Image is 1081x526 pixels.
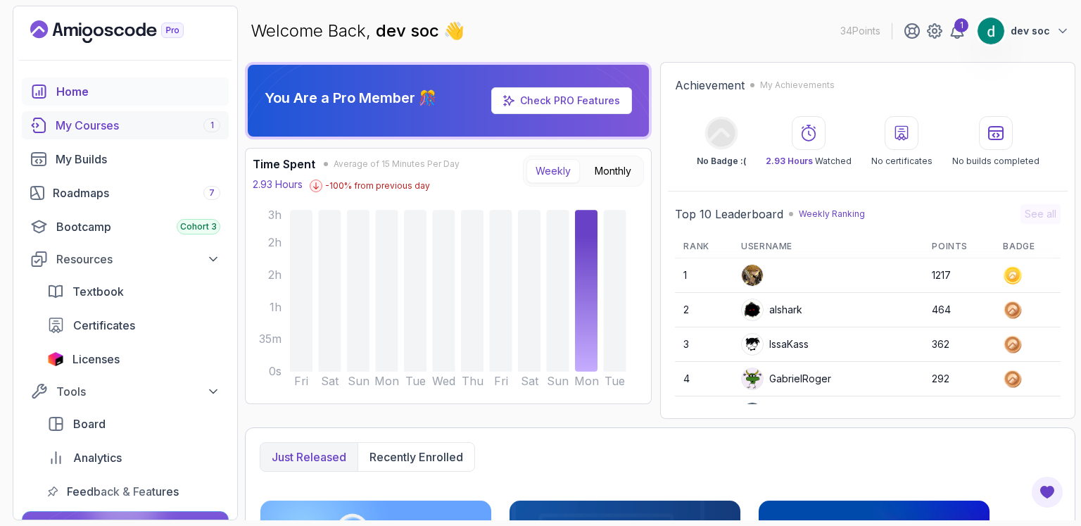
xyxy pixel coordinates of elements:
span: Analytics [73,449,122,466]
p: No Badge :( [697,156,746,167]
td: 362 [923,327,994,362]
a: 1 [949,23,966,39]
span: Textbook [72,283,124,300]
tspan: Sat [321,375,339,388]
a: Check PRO Features [520,94,620,106]
tspan: Mon [374,375,399,388]
tspan: Mon [574,375,599,388]
tspan: Sun [548,375,569,388]
a: certificates [39,311,229,339]
tspan: 3h [268,208,282,222]
span: Feedback & Features [67,483,179,500]
th: Points [923,235,994,258]
p: 2.93 Hours [253,177,303,192]
th: Rank [675,235,733,258]
tspan: Sat [521,375,539,388]
p: 34 Points [840,24,880,38]
th: Badge [994,235,1061,258]
tspan: Sun [348,375,369,388]
span: 👋 [443,20,464,42]
img: user profile image [742,265,763,286]
tspan: Tue [605,375,626,388]
p: Recently enrolled [369,449,463,465]
div: 1 [954,18,968,32]
td: 262 [923,396,994,431]
img: user profile image [742,334,763,355]
td: 5 [675,396,733,431]
th: Username [733,235,923,258]
a: roadmaps [22,179,229,207]
div: My Courses [56,117,220,134]
div: Home [56,83,220,100]
a: Check PRO Features [491,87,632,114]
a: board [39,410,229,438]
p: Watched [766,156,852,167]
span: Average of 15 Minutes Per Day [334,158,460,170]
h2: Achievement [675,77,745,94]
img: user profile image [978,18,1004,44]
td: 3 [675,327,733,362]
a: builds [22,145,229,173]
a: licenses [39,345,229,373]
p: Just released [272,449,346,465]
button: Recently enrolled [358,443,474,471]
div: Tools [56,383,220,400]
img: user profile image [742,403,763,424]
tspan: Fri [494,375,508,388]
span: dev soc [376,20,443,41]
p: No certificates [871,156,933,167]
div: Apply5489 [741,402,821,425]
tspan: 35m [259,333,282,346]
tspan: 1h [270,301,282,314]
div: Resources [56,251,220,268]
span: Licenses [72,351,120,368]
td: 2 [675,293,733,327]
tspan: 2h [268,236,282,249]
button: Resources [22,246,229,272]
button: Monthly [586,159,640,183]
tspan: 0s [269,365,282,379]
div: My Builds [56,151,220,168]
a: analytics [39,444,229,472]
span: Cohort 3 [180,221,217,232]
div: Roadmaps [53,184,220,201]
p: Welcome Back, [251,20,464,42]
a: courses [22,111,229,139]
a: bootcamp [22,213,229,241]
a: home [22,77,229,106]
div: alshark [741,299,802,321]
p: Weekly Ranking [799,208,865,220]
button: See all [1020,204,1061,224]
span: Certificates [73,317,135,334]
td: 4 [675,362,733,396]
h3: Time Spent [253,156,315,173]
p: -100 % from previous day [325,180,430,192]
td: 464 [923,293,994,327]
p: No builds completed [952,156,1039,167]
h2: Top 10 Leaderboard [675,206,783,223]
td: 1 [675,258,733,293]
tspan: Fri [294,375,308,388]
td: 1217 [923,258,994,293]
p: My Achievements [760,80,835,91]
button: Open Feedback Button [1030,475,1064,509]
button: Just released [260,443,358,471]
img: user profile image [742,299,763,320]
span: Board [73,415,106,432]
span: 7 [209,187,215,199]
button: Weekly [526,159,580,183]
a: feedback [39,477,229,506]
tspan: Thu [462,375,483,388]
a: Landing page [30,20,216,43]
div: GabrielRoger [741,368,831,390]
button: Tools [22,379,229,404]
div: IssaKass [741,333,809,356]
img: jetbrains icon [47,352,64,366]
img: default monster avatar [742,368,763,389]
span: 1 [210,120,214,131]
tspan: Tue [405,375,426,388]
div: Bootcamp [56,218,220,235]
span: 2.93 Hours [766,156,813,166]
tspan: Wed [432,375,455,388]
p: You Are a Pro Member 🎊 [265,88,436,108]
